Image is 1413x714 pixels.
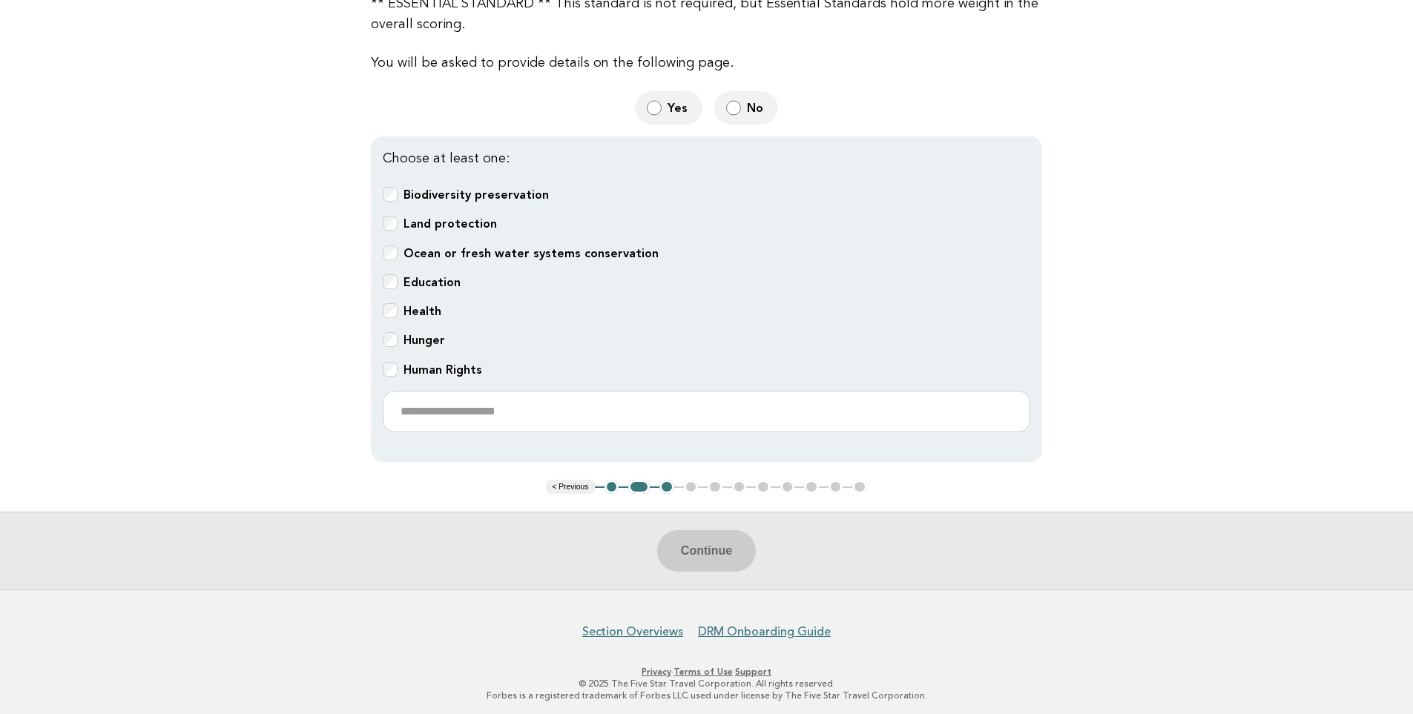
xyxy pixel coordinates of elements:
[253,678,1161,690] p: © 2025 The Five Star Travel Corporation. All rights reserved.
[668,100,691,116] span: Yes
[383,148,1030,169] p: Choose at least one:
[582,624,683,639] a: Section Overviews
[605,480,619,495] button: 1
[253,666,1161,678] p: · ·
[404,333,445,347] b: Hunger
[673,667,733,677] a: Terms of Use
[404,304,441,318] b: Health
[726,100,741,116] input: No
[404,216,497,231] b: Land protection
[647,100,662,116] input: Yes
[404,188,549,202] b: Biodiversity preservation
[659,480,674,495] button: 3
[253,690,1161,701] p: Forbes is a registered trademark of Forbes LLC used under license by The Five Star Travel Corpora...
[747,100,766,116] span: No
[735,667,771,677] a: Support
[404,246,659,260] b: Ocean or fresh water systems conservation
[546,480,594,495] button: < Previous
[642,667,671,677] a: Privacy
[628,480,650,495] button: 2
[371,53,1042,73] p: You will be asked to provide details on the following page.
[404,363,482,377] b: Human Rights
[698,624,831,639] a: DRM Onboarding Guide
[404,275,461,289] b: Education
